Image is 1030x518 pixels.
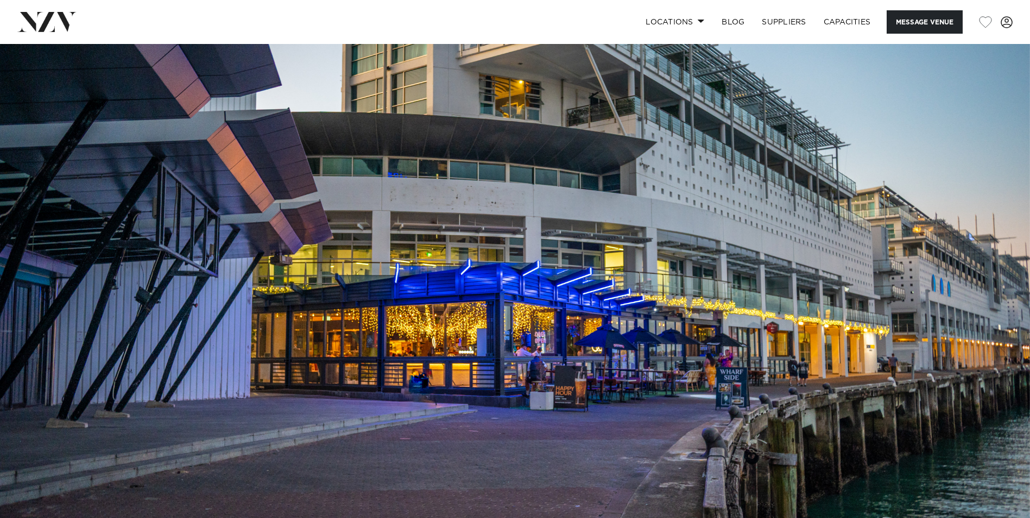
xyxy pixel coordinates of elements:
[815,10,880,34] a: Capacities
[753,10,814,34] a: SUPPLIERS
[17,12,77,31] img: nzv-logo.png
[713,10,753,34] a: BLOG
[637,10,713,34] a: Locations
[887,10,963,34] button: Message Venue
